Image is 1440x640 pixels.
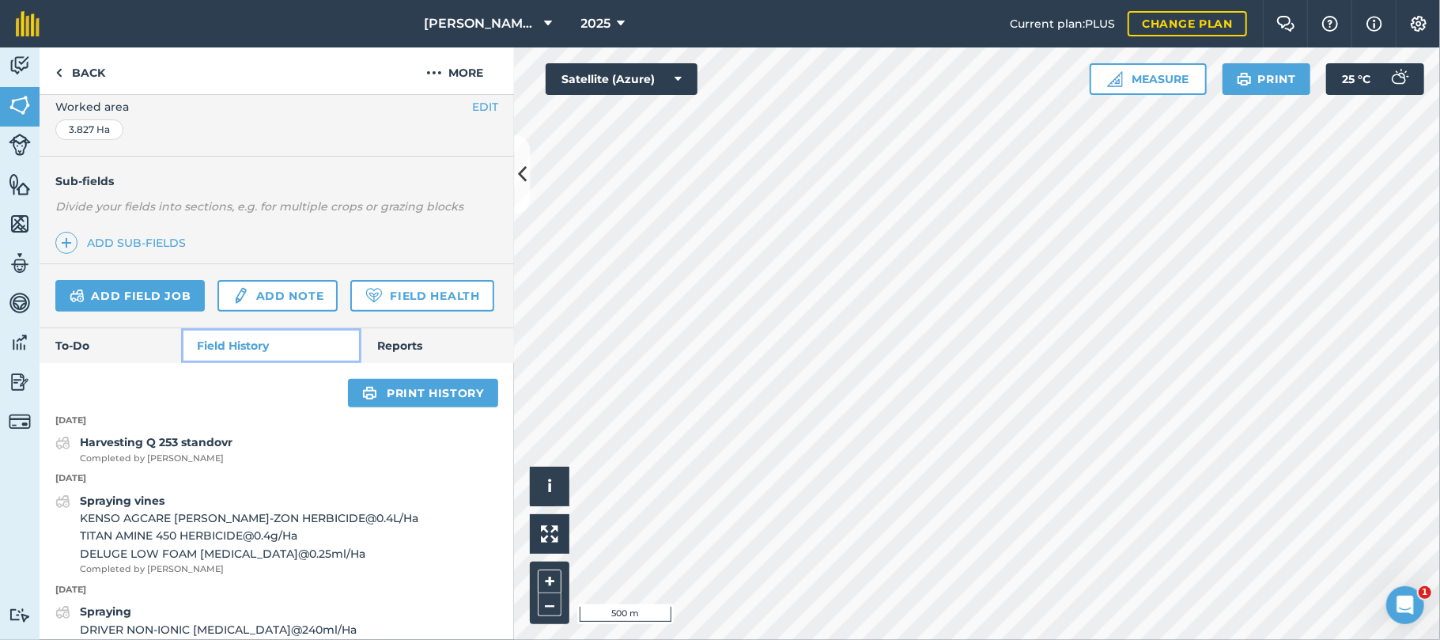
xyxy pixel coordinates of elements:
img: svg+xml;base64,PD94bWwgdmVyc2lvbj0iMS4wIiBlbmNvZGluZz0idXRmLTgiPz4KPCEtLSBHZW5lcmF0b3I6IEFkb2JlIE... [9,134,31,156]
button: More [395,47,514,94]
span: Completed by [PERSON_NAME] [80,452,232,466]
button: Print [1223,63,1311,95]
img: svg+xml;base64,PD94bWwgdmVyc2lvbj0iMS4wIiBlbmNvZGluZz0idXRmLTgiPz4KPCEtLSBHZW5lcmF0b3I6IEFkb2JlIE... [55,492,70,511]
img: svg+xml;base64,PHN2ZyB4bWxucz0iaHR0cDovL3d3dy53My5vcmcvMjAwMC9zdmciIHdpZHRoPSIyMCIgaGVpZ2h0PSIyNC... [426,63,442,82]
button: Measure [1090,63,1207,95]
span: Worked area [55,98,498,116]
img: svg+xml;base64,PD94bWwgdmVyc2lvbj0iMS4wIiBlbmNvZGluZz0idXRmLTgiPz4KPCEtLSBHZW5lcmF0b3I6IEFkb2JlIE... [55,434,70,453]
img: svg+xml;base64,PD94bWwgdmVyc2lvbj0iMS4wIiBlbmNvZGluZz0idXRmLTgiPz4KPCEtLSBHZW5lcmF0b3I6IEFkb2JlIE... [9,331,31,354]
a: Field Health [350,280,493,312]
img: fieldmargin Logo [16,11,40,36]
button: + [538,570,561,593]
img: svg+xml;base64,PD94bWwgdmVyc2lvbj0iMS4wIiBlbmNvZGluZz0idXRmLTgiPz4KPCEtLSBHZW5lcmF0b3I6IEFkb2JlIE... [232,286,249,305]
strong: Spraying [80,604,131,619]
span: DELUGE LOW FOAM [MEDICAL_DATA] @ 0.25 ml / Ha [80,545,418,562]
img: Ruler icon [1107,71,1123,87]
span: 25 ° C [1342,63,1370,95]
img: svg+xml;base64,PHN2ZyB4bWxucz0iaHR0cDovL3d3dy53My5vcmcvMjAwMC9zdmciIHdpZHRoPSIxNyIgaGVpZ2h0PSIxNy... [1366,14,1382,33]
iframe: Intercom live chat [1386,586,1424,624]
img: svg+xml;base64,PD94bWwgdmVyc2lvbj0iMS4wIiBlbmNvZGluZz0idXRmLTgiPz4KPCEtLSBHZW5lcmF0b3I6IEFkb2JlIE... [1383,63,1415,95]
img: svg+xml;base64,PHN2ZyB4bWxucz0iaHR0cDovL3d3dy53My5vcmcvMjAwMC9zdmciIHdpZHRoPSI1NiIgaGVpZ2h0PSI2MC... [9,172,31,196]
span: TITAN AMINE 450 HERBICIDE @ 0.4 g / Ha [80,527,418,544]
img: svg+xml;base64,PD94bWwgdmVyc2lvbj0iMS4wIiBlbmNvZGluZz0idXRmLTgiPz4KPCEtLSBHZW5lcmF0b3I6IEFkb2JlIE... [9,252,31,275]
a: Spraying vinesKENSO AGCARE [PERSON_NAME]-ZON HERBICIDE@0.4L/HaTITAN AMINE 450 HERBICIDE@0.4g/HaDE... [55,492,418,577]
div: 3.827 Ha [55,119,123,140]
a: To-Do [40,328,181,363]
img: svg+xml;base64,PD94bWwgdmVyc2lvbj0iMS4wIiBlbmNvZGluZz0idXRmLTgiPz4KPCEtLSBHZW5lcmF0b3I6IEFkb2JlIE... [70,286,85,305]
strong: Spraying vines [80,494,164,508]
a: Back [40,47,121,94]
p: [DATE] [40,471,514,486]
button: – [538,593,561,616]
a: Add sub-fields [55,232,192,254]
button: EDIT [472,98,498,116]
span: [PERSON_NAME] Farming [425,14,539,33]
a: Harvesting Q 253 standovrCompleted by [PERSON_NAME] [55,434,232,465]
img: Four arrows, one pointing top left, one top right, one bottom right and the last bottom left [541,525,558,543]
img: svg+xml;base64,PHN2ZyB4bWxucz0iaHR0cDovL3d3dy53My5vcmcvMjAwMC9zdmciIHdpZHRoPSIxNCIgaGVpZ2h0PSIyNC... [61,233,72,252]
button: 25 °C [1326,63,1424,95]
a: Reports [361,328,514,363]
img: svg+xml;base64,PD94bWwgdmVyc2lvbj0iMS4wIiBlbmNvZGluZz0idXRmLTgiPz4KPCEtLSBHZW5lcmF0b3I6IEFkb2JlIE... [9,608,31,623]
span: 2025 [581,14,611,33]
img: svg+xml;base64,PHN2ZyB4bWxucz0iaHR0cDovL3d3dy53My5vcmcvMjAwMC9zdmciIHdpZHRoPSIxOSIgaGVpZ2h0PSIyNC... [362,384,377,403]
span: DRIVER NON-IONIC [MEDICAL_DATA] @ 240 ml / Ha [80,621,371,638]
span: KENSO AGCARE [PERSON_NAME]-ZON HERBICIDE @ 0.4 L / Ha [80,509,418,527]
a: Add field job [55,280,205,312]
img: svg+xml;base64,PD94bWwgdmVyc2lvbj0iMS4wIiBlbmNvZGluZz0idXRmLTgiPz4KPCEtLSBHZW5lcmF0b3I6IEFkb2JlIE... [9,411,31,433]
a: Print history [348,379,498,407]
img: svg+xml;base64,PD94bWwgdmVyc2lvbj0iMS4wIiBlbmNvZGluZz0idXRmLTgiPz4KPCEtLSBHZW5lcmF0b3I6IEFkb2JlIE... [9,291,31,315]
span: Completed by [PERSON_NAME] [80,562,418,577]
img: A cog icon [1409,16,1428,32]
img: svg+xml;base64,PD94bWwgdmVyc2lvbj0iMS4wIiBlbmNvZGluZz0idXRmLTgiPz4KPCEtLSBHZW5lcmF0b3I6IEFkb2JlIE... [55,603,70,622]
strong: Harvesting Q 253 standovr [80,435,232,449]
img: A question mark icon [1321,16,1340,32]
a: Change plan [1128,11,1247,36]
span: i [547,476,552,496]
button: Satellite (Azure) [546,63,697,95]
em: Divide your fields into sections, e.g. for multiple crops or grazing blocks [55,199,463,214]
img: svg+xml;base64,PHN2ZyB4bWxucz0iaHR0cDovL3d3dy53My5vcmcvMjAwMC9zdmciIHdpZHRoPSI1NiIgaGVpZ2h0PSI2MC... [9,93,31,117]
img: svg+xml;base64,PHN2ZyB4bWxucz0iaHR0cDovL3d3dy53My5vcmcvMjAwMC9zdmciIHdpZHRoPSI1NiIgaGVpZ2h0PSI2MC... [9,212,31,236]
a: Add note [217,280,338,312]
img: svg+xml;base64,PHN2ZyB4bWxucz0iaHR0cDovL3d3dy53My5vcmcvMjAwMC9zdmciIHdpZHRoPSIxOSIgaGVpZ2h0PSIyNC... [1237,70,1252,89]
img: svg+xml;base64,PD94bWwgdmVyc2lvbj0iMS4wIiBlbmNvZGluZz0idXRmLTgiPz4KPCEtLSBHZW5lcmF0b3I6IEFkb2JlIE... [9,54,31,78]
img: svg+xml;base64,PHN2ZyB4bWxucz0iaHR0cDovL3d3dy53My5vcmcvMjAwMC9zdmciIHdpZHRoPSI5IiBoZWlnaHQ9IjI0Ii... [55,63,62,82]
img: svg+xml;base64,PD94bWwgdmVyc2lvbj0iMS4wIiBlbmNvZGluZz0idXRmLTgiPz4KPCEtLSBHZW5lcmF0b3I6IEFkb2JlIE... [9,370,31,394]
h4: Sub-fields [40,172,514,190]
img: Two speech bubbles overlapping with the left bubble in the forefront [1276,16,1295,32]
button: i [530,467,569,506]
p: [DATE] [40,583,514,597]
span: 1 [1419,586,1431,599]
p: [DATE] [40,414,514,428]
a: Field History [181,328,361,363]
span: Current plan : PLUS [1010,15,1115,32]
